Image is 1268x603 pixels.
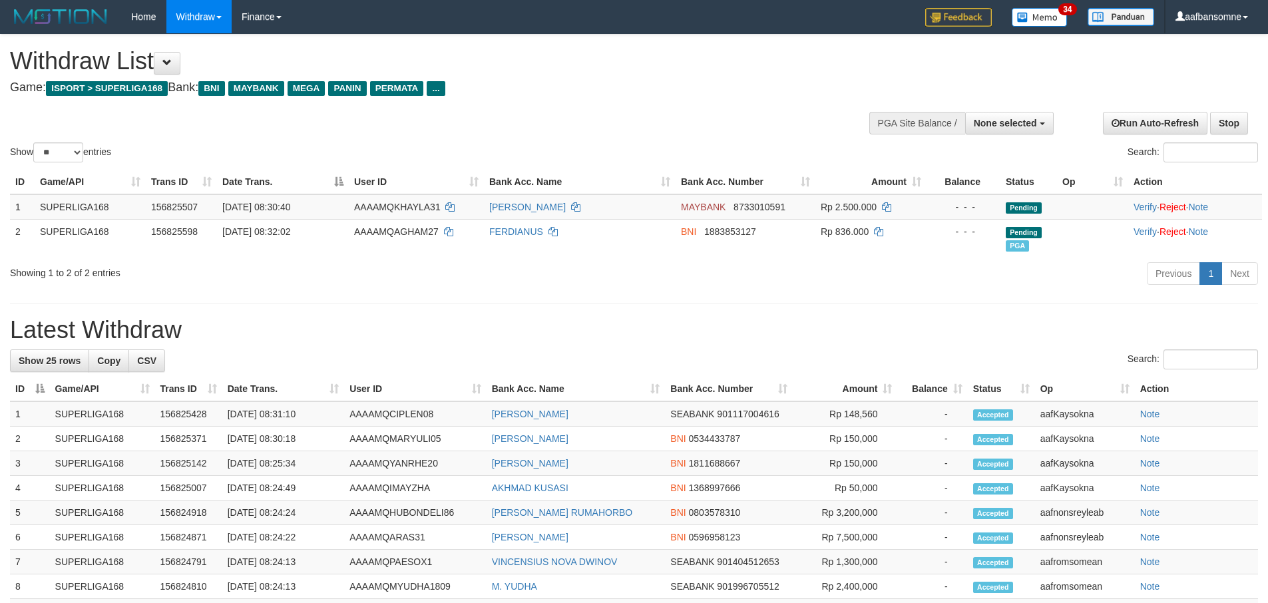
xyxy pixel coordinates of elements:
[717,556,779,567] span: Copy 901404512653 to clipboard
[10,550,50,574] td: 7
[349,170,484,194] th: User ID: activate to sort column ascending
[689,433,741,444] span: Copy 0534433787 to clipboard
[1128,170,1262,194] th: Action
[128,349,165,372] a: CSV
[973,459,1013,470] span: Accepted
[10,142,111,162] label: Show entries
[155,525,222,550] td: 156824871
[670,581,714,592] span: SEABANK
[1199,262,1222,285] a: 1
[137,355,156,366] span: CSV
[222,574,344,599] td: [DATE] 08:24:13
[689,532,741,542] span: Copy 0596958123 to clipboard
[328,81,366,96] span: PANIN
[344,476,487,501] td: AAAAMQIMAYZHA
[1128,349,1258,369] label: Search:
[46,81,168,96] span: ISPORT > SUPERLIGA168
[354,226,439,237] span: AAAAMQAGHAM27
[815,170,927,194] th: Amount: activate to sort column ascending
[492,581,537,592] a: M. YUDHA
[1035,451,1135,476] td: aafKaysokna
[10,574,50,599] td: 8
[344,525,487,550] td: AAAAMQARAS31
[1140,409,1160,419] a: Note
[155,476,222,501] td: 156825007
[97,355,120,366] span: Copy
[897,377,967,401] th: Balance: activate to sort column ascending
[932,200,995,214] div: - - -
[1128,142,1258,162] label: Search:
[222,202,290,212] span: [DATE] 08:30:40
[968,377,1035,401] th: Status: activate to sort column ascending
[151,226,198,237] span: 156825598
[354,202,441,212] span: AAAAMQKHAYLA31
[155,574,222,599] td: 156824810
[10,219,35,257] td: 2
[927,170,1000,194] th: Balance
[1135,377,1258,401] th: Action
[717,409,779,419] span: Copy 901117004616 to clipboard
[1006,240,1029,252] span: Marked by aafphoenmanit
[344,574,487,599] td: AAAAMQMYUDHA1809
[670,483,686,493] span: BNI
[670,433,686,444] span: BNI
[1140,483,1160,493] a: Note
[155,401,222,427] td: 156825428
[10,476,50,501] td: 4
[973,483,1013,495] span: Accepted
[288,81,325,96] span: MEGA
[427,81,445,96] span: ...
[155,550,222,574] td: 156824791
[1188,202,1208,212] a: Note
[155,377,222,401] th: Trans ID: activate to sort column ascending
[50,525,155,550] td: SUPERLIGA168
[897,525,967,550] td: -
[10,317,1258,343] h1: Latest Withdraw
[492,483,568,493] a: AKHMAD KUSASI
[217,170,349,194] th: Date Trans.: activate to sort column descending
[665,377,793,401] th: Bank Acc. Number: activate to sort column ascending
[10,427,50,451] td: 2
[10,501,50,525] td: 5
[1035,501,1135,525] td: aafnonsreyleab
[869,112,965,134] div: PGA Site Balance /
[222,501,344,525] td: [DATE] 08:24:24
[10,261,519,280] div: Showing 1 to 2 of 2 entries
[344,501,487,525] td: AAAAMQHUBONDELI86
[897,401,967,427] td: -
[717,581,779,592] span: Copy 901996705512 to clipboard
[1188,226,1208,237] a: Note
[1160,226,1186,237] a: Reject
[1128,219,1262,257] td: · ·
[35,219,146,257] td: SUPERLIGA168
[973,557,1013,568] span: Accepted
[344,451,487,476] td: AAAAMQYANRHE20
[897,427,967,451] td: -
[1057,170,1128,194] th: Op: activate to sort column ascending
[492,458,568,469] a: [PERSON_NAME]
[1163,142,1258,162] input: Search:
[344,401,487,427] td: AAAAMQCIPLEN08
[681,226,696,237] span: BNI
[10,170,35,194] th: ID
[793,550,897,574] td: Rp 1,300,000
[1088,8,1154,26] img: panduan.png
[19,355,81,366] span: Show 25 rows
[50,574,155,599] td: SUPERLIGA168
[10,525,50,550] td: 6
[222,451,344,476] td: [DATE] 08:25:34
[973,532,1013,544] span: Accepted
[1058,3,1076,15] span: 34
[1134,226,1157,237] a: Verify
[689,458,741,469] span: Copy 1811688667 to clipboard
[492,409,568,419] a: [PERSON_NAME]
[793,427,897,451] td: Rp 150,000
[670,458,686,469] span: BNI
[1006,202,1042,214] span: Pending
[10,377,50,401] th: ID: activate to sort column descending
[50,401,155,427] td: SUPERLIGA168
[1128,194,1262,220] td: · ·
[492,433,568,444] a: [PERSON_NAME]
[1006,227,1042,238] span: Pending
[10,349,89,372] a: Show 25 rows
